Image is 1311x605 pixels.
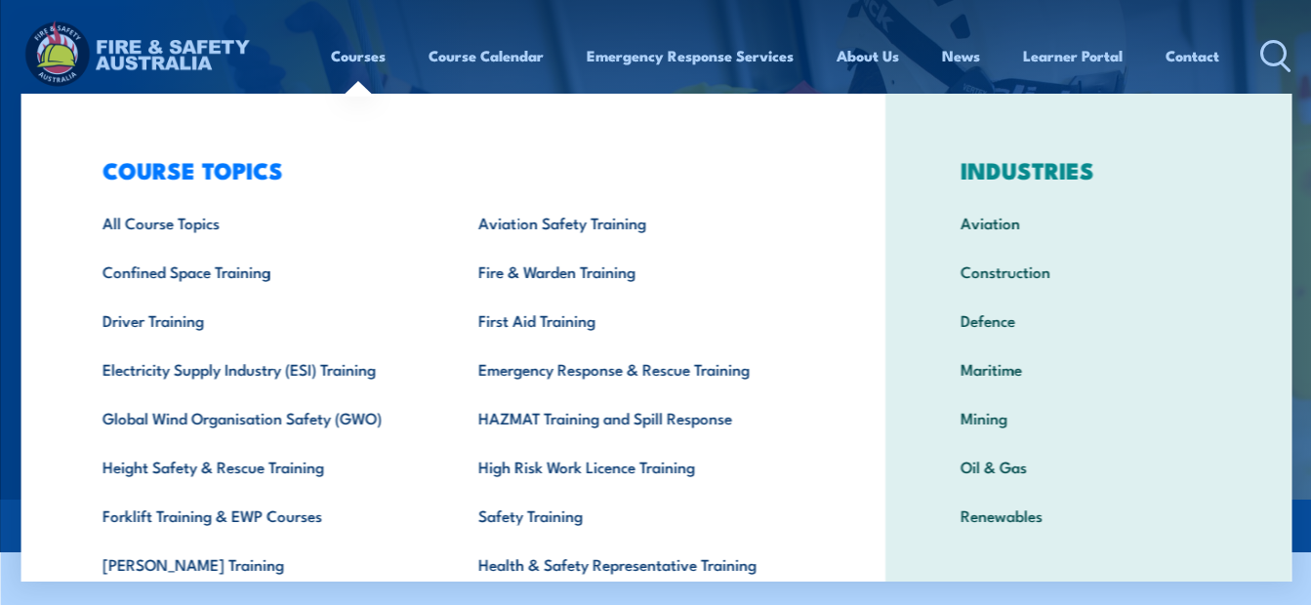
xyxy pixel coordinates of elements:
[71,442,447,491] a: Height Safety & Rescue Training
[71,393,447,442] a: Global Wind Organisation Safety (GWO)
[331,32,386,79] a: Courses
[447,247,823,296] a: Fire & Warden Training
[71,156,824,183] h3: COURSE TOPICS
[942,32,980,79] a: News
[71,247,447,296] a: Confined Space Training
[837,32,899,79] a: About Us
[930,296,1247,344] a: Defence
[930,198,1247,247] a: Aviation
[71,344,447,393] a: Electricity Supply Industry (ESI) Training
[447,393,823,442] a: HAZMAT Training and Spill Response
[930,156,1247,183] h3: INDUSTRIES
[429,32,544,79] a: Course Calendar
[930,393,1247,442] a: Mining
[71,540,447,588] a: [PERSON_NAME] Training
[930,344,1247,393] a: Maritime
[71,296,447,344] a: Driver Training
[1166,32,1219,79] a: Contact
[71,198,447,247] a: All Course Topics
[71,491,447,540] a: Forklift Training & EWP Courses
[587,32,794,79] a: Emergency Response Services
[447,344,823,393] a: Emergency Response & Rescue Training
[1023,32,1123,79] a: Learner Portal
[930,247,1247,296] a: Construction
[447,540,823,588] a: Health & Safety Representative Training
[930,491,1247,540] a: Renewables
[447,442,823,491] a: High Risk Work Licence Training
[447,198,823,247] a: Aviation Safety Training
[930,442,1247,491] a: Oil & Gas
[447,296,823,344] a: First Aid Training
[447,491,823,540] a: Safety Training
